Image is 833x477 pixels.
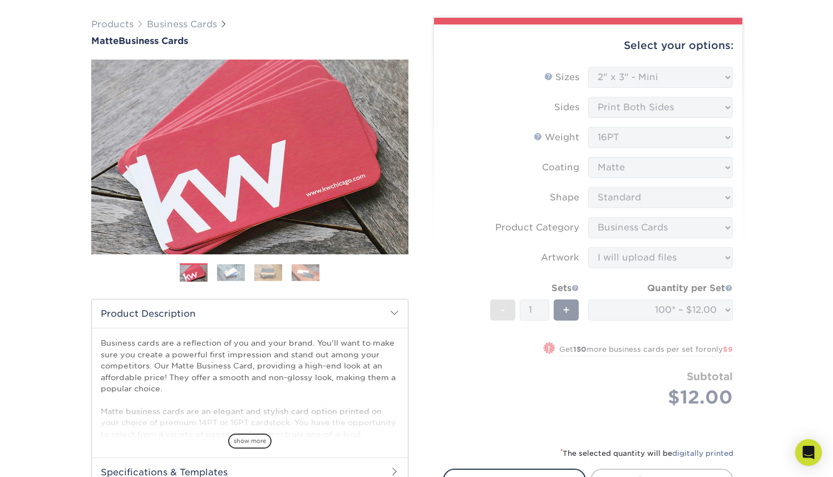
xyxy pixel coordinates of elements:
[560,449,733,458] small: The selected quantity will be
[217,264,245,281] img: Business Cards 02
[92,299,408,328] h2: Product Description
[443,24,733,67] div: Select your options:
[91,36,408,46] h1: Business Cards
[292,264,319,281] img: Business Cards 04
[91,36,408,46] a: MatteBusiness Cards
[672,449,733,458] a: digitally printed
[147,19,217,29] a: Business Cards
[228,434,272,449] span: show more
[254,264,282,281] img: Business Cards 03
[91,36,119,46] span: Matte
[795,439,822,466] div: Open Intercom Messenger
[180,259,208,287] img: Business Cards 01
[91,19,134,29] a: Products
